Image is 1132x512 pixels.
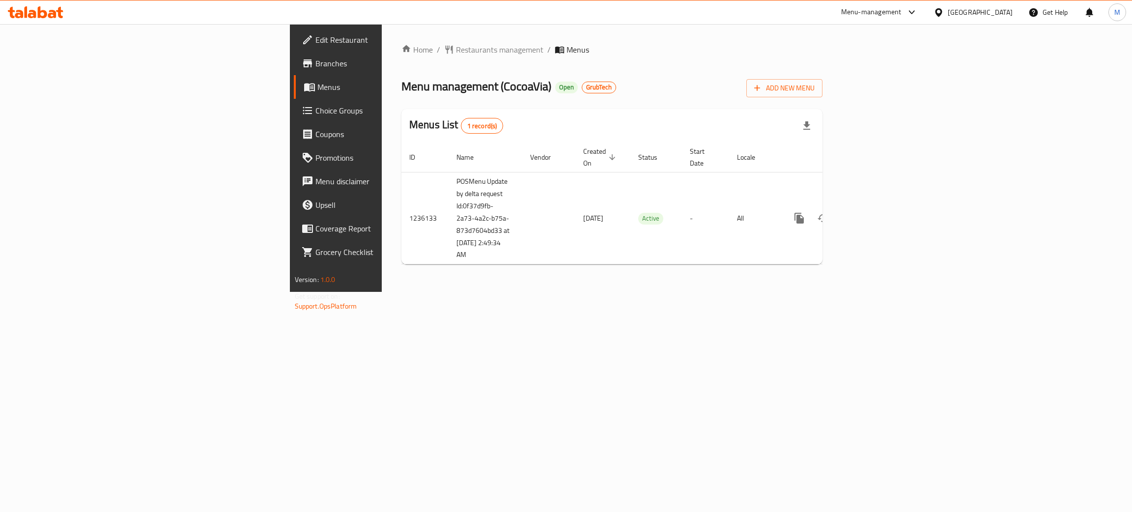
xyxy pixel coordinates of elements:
span: 1.0.0 [320,273,336,286]
h2: Menus List [409,117,503,134]
td: - [682,172,729,264]
span: Menus [566,44,589,56]
span: Open [555,83,578,91]
a: Menus [294,75,479,99]
li: / [547,44,551,56]
span: Start Date [690,145,717,169]
span: Name [456,151,486,163]
a: Menu disclaimer [294,170,479,193]
span: Status [638,151,670,163]
button: more [788,206,811,230]
a: Upsell [294,193,479,217]
span: M [1114,7,1120,18]
button: Add New Menu [746,79,822,97]
th: Actions [780,142,890,172]
span: Branches [315,57,471,69]
span: [DATE] [583,212,603,225]
span: Created On [583,145,619,169]
span: Coupons [315,128,471,140]
span: Grocery Checklist [315,246,471,258]
span: Choice Groups [315,105,471,116]
span: Add New Menu [754,82,815,94]
span: Coverage Report [315,223,471,234]
div: Open [555,82,578,93]
a: Promotions [294,146,479,170]
span: GrubTech [582,83,616,91]
span: Locale [737,151,768,163]
table: enhanced table [401,142,890,265]
nav: breadcrumb [401,44,822,56]
a: Edit Restaurant [294,28,479,52]
span: 1 record(s) [461,121,503,131]
div: Export file [795,114,819,138]
span: Edit Restaurant [315,34,471,46]
a: Grocery Checklist [294,240,479,264]
span: Promotions [315,152,471,164]
div: Active [638,213,663,225]
span: Get support on: [295,290,340,303]
a: Support.OpsPlatform [295,300,357,313]
a: Branches [294,52,479,75]
div: Menu-management [841,6,902,18]
td: All [729,172,780,264]
td: POSMenu Update by delta request Id:0f37d9fb-2a73-4a2c-b75a-873d7604bd33 at [DATE] 2:49:34 AM [449,172,522,264]
span: Active [638,213,663,224]
div: [GEOGRAPHIC_DATA] [948,7,1013,18]
a: Coverage Report [294,217,479,240]
span: Restaurants management [456,44,543,56]
span: ID [409,151,428,163]
span: Menus [317,81,471,93]
div: Total records count [461,118,504,134]
a: Choice Groups [294,99,479,122]
span: Upsell [315,199,471,211]
a: Restaurants management [444,44,543,56]
button: Change Status [811,206,835,230]
span: Menu disclaimer [315,175,471,187]
a: Coupons [294,122,479,146]
span: Version: [295,273,319,286]
span: Vendor [530,151,564,163]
